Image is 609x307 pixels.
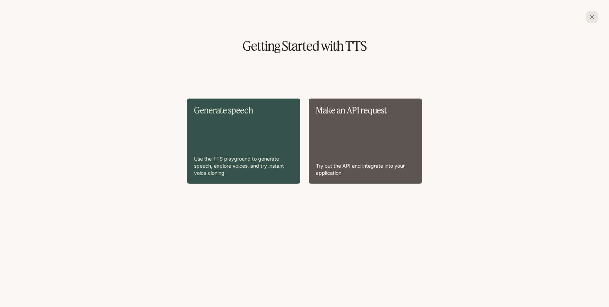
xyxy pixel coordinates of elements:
[316,106,415,115] p: Make an API request
[11,40,598,52] h1: Getting Started with TTS
[187,99,300,184] a: Generate speechUse the TTS playground to generate speech, explore voices, and try instant voice c...
[194,106,293,115] p: Generate speech
[309,99,422,184] a: Make an API requestTry out the API and integrate into your application
[194,155,293,177] p: Use the TTS playground to generate speech, explore voices, and try instant voice cloning
[316,162,415,177] p: Try out the API and integrate into your application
